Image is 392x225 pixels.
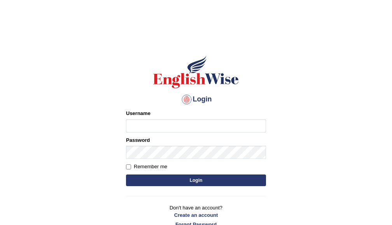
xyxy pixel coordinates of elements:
img: Logo of English Wise sign in for intelligent practice with AI [152,54,240,89]
label: Remember me [126,163,167,171]
input: Remember me [126,164,131,169]
a: Create an account [126,211,266,219]
h4: Login [126,93,266,106]
button: Login [126,174,266,186]
label: Username [126,110,150,117]
label: Password [126,136,150,144]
